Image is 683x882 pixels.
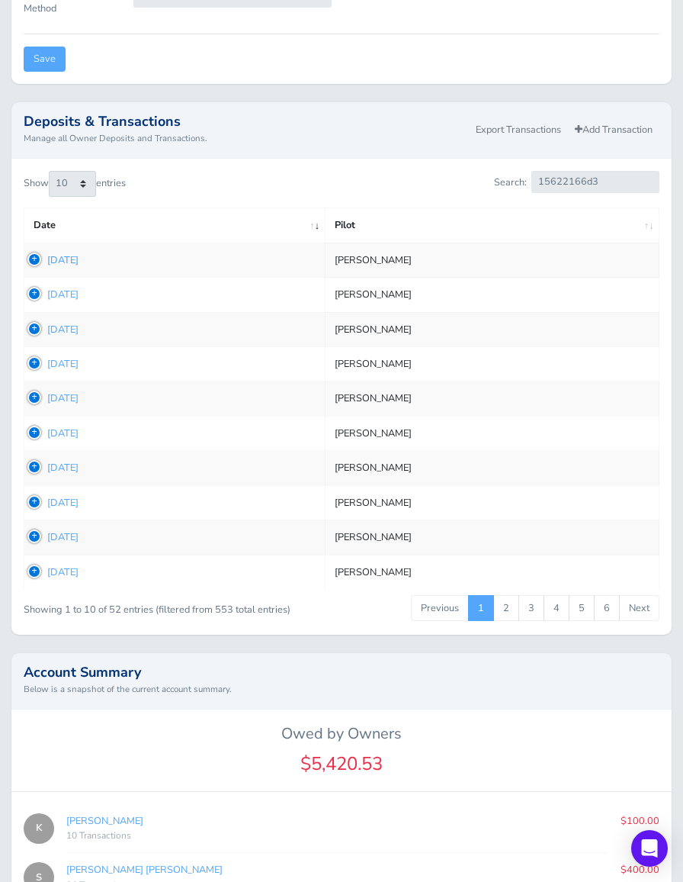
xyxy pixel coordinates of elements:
[66,863,223,877] a: [PERSON_NAME] [PERSON_NAME]
[24,47,66,72] input: Save
[66,829,608,844] div: 10 Transactions
[47,461,79,475] a: [DATE]
[11,749,672,778] div: $5,420.53
[47,288,79,301] a: [DATE]
[325,312,659,346] td: [PERSON_NAME]
[620,862,659,877] p: $400.00
[24,665,659,679] h2: Account Summary
[325,451,659,485] td: [PERSON_NAME]
[24,682,659,696] small: Below is a snapshot of the current account summary.
[47,357,79,371] a: [DATE]
[325,208,659,243] th: Pilot: activate to sort column ascending
[325,520,659,555] td: [PERSON_NAME]
[494,171,659,193] label: Search:
[325,243,659,277] td: [PERSON_NAME]
[469,119,568,141] a: Export Transactions
[493,595,519,621] a: 2
[47,253,79,267] a: [DATE]
[325,278,659,312] td: [PERSON_NAME]
[620,813,659,829] p: $100.00
[531,171,659,193] input: Search:
[11,725,672,743] h5: Owed by Owners
[66,814,143,828] a: [PERSON_NAME]
[568,119,659,141] a: Add Transaction
[569,595,595,621] a: 5
[47,391,79,405] a: [DATE]
[47,427,79,440] a: [DATE]
[325,346,659,381] td: [PERSON_NAME]
[468,595,494,621] a: 1
[325,555,659,589] td: [PERSON_NAME]
[544,595,569,621] a: 4
[49,171,96,197] select: Showentries
[518,595,544,621] a: 3
[47,496,79,510] a: [DATE]
[47,530,79,544] a: [DATE]
[47,323,79,336] a: [DATE]
[24,131,469,145] small: Manage all Owner Deposits and Transactions.
[619,595,659,621] a: Next
[325,381,659,416] td: [PERSON_NAME]
[594,595,620,621] a: 6
[47,565,79,579] a: [DATE]
[325,416,659,450] td: [PERSON_NAME]
[325,485,659,520] td: [PERSON_NAME]
[24,114,469,128] h2: Deposits & Transactions
[631,830,668,867] div: Open Intercom Messenger
[24,171,126,197] label: Show entries
[24,208,325,243] th: Date: activate to sort column ascending
[24,813,54,844] span: K
[24,594,277,617] div: Showing 1 to 10 of 52 entries (filtered from 553 total entries)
